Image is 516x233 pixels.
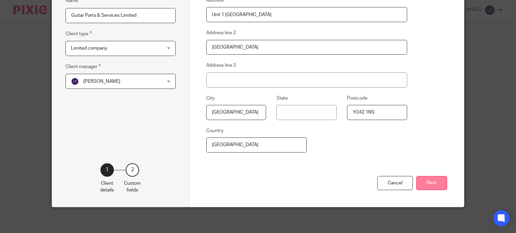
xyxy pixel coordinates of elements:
label: Country [206,127,223,134]
p: Custom fields [124,180,141,194]
label: Address line 2 [206,30,236,36]
button: Next [416,176,447,190]
div: 1 [100,163,114,177]
label: Client manager [66,63,101,70]
p: Client details [100,180,114,194]
label: City [206,95,215,102]
img: svg%3E [71,77,79,85]
label: Client type [66,30,92,38]
span: [PERSON_NAME] [83,79,120,84]
div: 2 [126,163,139,177]
label: Address line 3 [206,62,236,69]
div: Cancel [377,176,413,190]
label: Postcode [347,95,368,102]
span: Limited company [71,46,107,51]
label: State [276,95,288,102]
